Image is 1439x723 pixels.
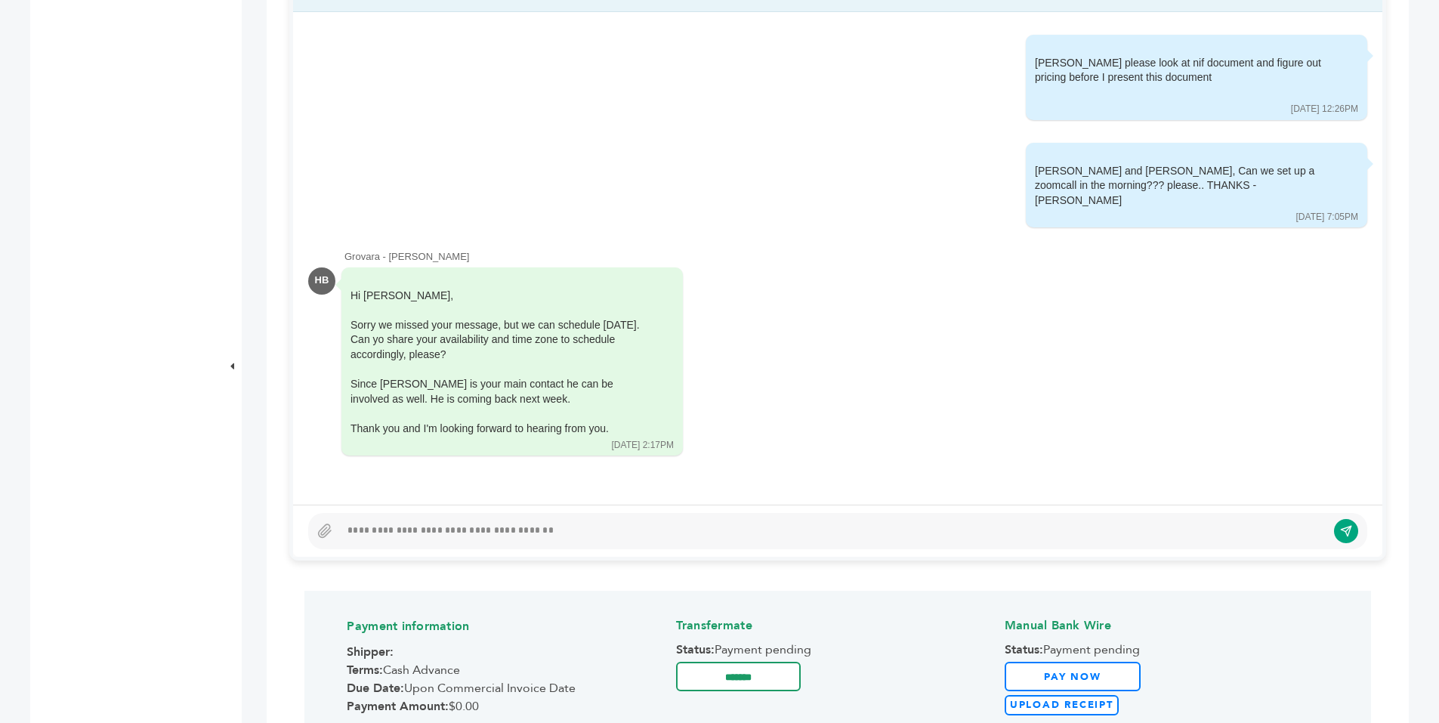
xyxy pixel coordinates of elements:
div: [PERSON_NAME] and [PERSON_NAME], Can we set up a zoom [1035,164,1337,209]
div: [DATE] 2:17PM [612,439,674,452]
div: HB [308,267,335,295]
h4: Manual Bank Wire [1005,606,1329,641]
label: Upload Receipt [1005,695,1119,715]
div: Since [PERSON_NAME] is your main contact he can be involved as well. He is coming back next week. [350,377,653,406]
span: call in the morning??? please.. THANKS -[PERSON_NAME] [1035,179,1256,206]
div: [DATE] 7:05PM [1296,211,1358,224]
h4: Transfermate [676,606,1000,641]
div: Sorry we missed your message, but we can schedule [DATE]. Can yo share your availability and time... [350,318,653,363]
strong: Payment Amount: [347,698,449,715]
strong: Terms: [347,662,383,678]
span: Payment pending [1005,641,1329,658]
span: Upon Commercial Invoice Date [347,680,671,697]
strong: Status: [676,641,715,658]
strong: Status: [1005,641,1043,658]
h4: Payment information [347,607,671,642]
span: Cash Advance [347,662,671,678]
div: Thank you and I'm looking forward to hearing from you. [350,422,653,437]
a: Pay Now [1005,662,1141,691]
div: Grovara - [PERSON_NAME] [344,250,1367,264]
span: $0.00 [347,698,671,715]
div: Hi [PERSON_NAME], [350,289,653,437]
strong: Shipper: [347,644,394,660]
span: Payment pending [676,641,1000,658]
strong: Due Date: [347,680,404,697]
div: [DATE] 12:26PM [1291,103,1358,116]
div: [PERSON_NAME] please look at nif document and figure out pricing before I present this document [1035,56,1337,100]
